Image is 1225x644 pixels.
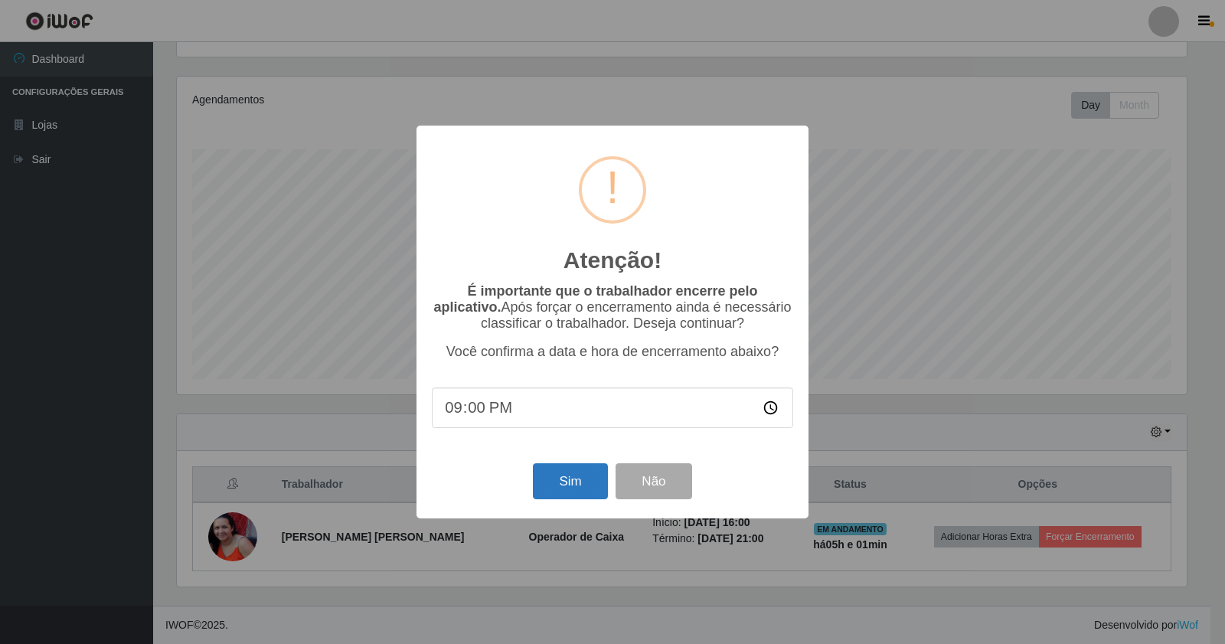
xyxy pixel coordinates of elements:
p: Após forçar o encerramento ainda é necessário classificar o trabalhador. Deseja continuar? [432,283,793,332]
h2: Atenção! [563,247,661,274]
button: Sim [533,463,607,499]
button: Não [616,463,691,499]
b: É importante que o trabalhador encerre pelo aplicativo. [433,283,757,315]
p: Você confirma a data e hora de encerramento abaixo? [432,344,793,360]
